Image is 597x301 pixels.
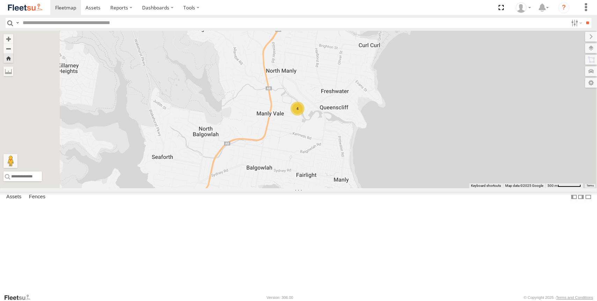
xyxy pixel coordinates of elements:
[505,184,543,188] span: Map data ©2025 Google
[585,192,592,202] label: Hide Summary Table
[3,44,13,53] button: Zoom out
[524,295,593,300] div: © Copyright 2025 -
[558,2,569,13] i: ?
[570,192,577,202] label: Dock Summary Table to the Left
[15,18,20,28] label: Search Query
[568,18,583,28] label: Search Filter Options
[7,3,43,12] img: fleetsu-logo-horizontal.svg
[585,78,597,88] label: Map Settings
[577,192,584,202] label: Dock Summary Table to the Right
[25,192,49,202] label: Fences
[267,295,293,300] div: Version: 306.00
[545,183,583,188] button: Map scale: 500 m per 63 pixels
[556,295,593,300] a: Terms and Conditions
[3,154,17,168] button: Drag Pegman onto the map to open Street View
[4,294,36,301] a: Visit our Website
[513,2,533,13] div: Katy Horvath
[3,53,13,63] button: Zoom Home
[547,184,558,188] span: 500 m
[3,66,13,76] label: Measure
[3,192,25,202] label: Assets
[290,102,304,116] div: 4
[587,184,594,187] a: Terms (opens in new tab)
[3,34,13,44] button: Zoom in
[471,183,501,188] button: Keyboard shortcuts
